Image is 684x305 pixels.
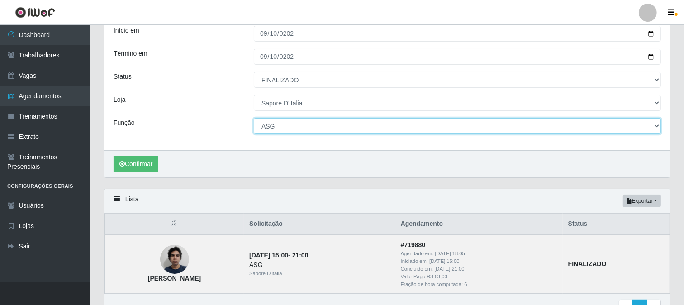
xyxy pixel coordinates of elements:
time: [DATE] 18:05 [435,251,465,256]
th: Agendamento [395,214,563,235]
img: CoreUI Logo [15,7,55,18]
label: Loja [114,95,125,105]
button: Exportar [623,195,661,207]
div: Concluido em: [401,265,557,273]
div: ASG [249,260,390,270]
strong: FINALIZADO [568,260,607,267]
time: [DATE] 15:00 [429,258,459,264]
time: [DATE] 21:00 [434,266,464,272]
time: [DATE] 15:00 [249,252,288,259]
button: Confirmar [114,156,158,172]
label: Início em [114,26,139,35]
div: Agendado em: [401,250,557,257]
input: 00/00/0000 [254,49,661,65]
div: Lista [104,189,670,213]
div: Valor Pago: R$ 63,00 [401,273,557,281]
strong: [PERSON_NAME] [148,275,201,282]
label: Status [114,72,132,81]
input: 00/00/0000 [254,26,661,42]
div: Fração de hora computada: 6 [401,281,557,288]
th: Solicitação [244,214,395,235]
div: Sapore D'italia [249,270,390,277]
th: Status [563,214,670,235]
div: Iniciado em: [401,257,557,265]
img: Devison dos Santos Souza [160,240,189,279]
strong: # 719880 [401,241,426,248]
label: Função [114,118,135,128]
strong: - [249,252,308,259]
label: Término em [114,49,147,58]
time: 21:00 [292,252,309,259]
